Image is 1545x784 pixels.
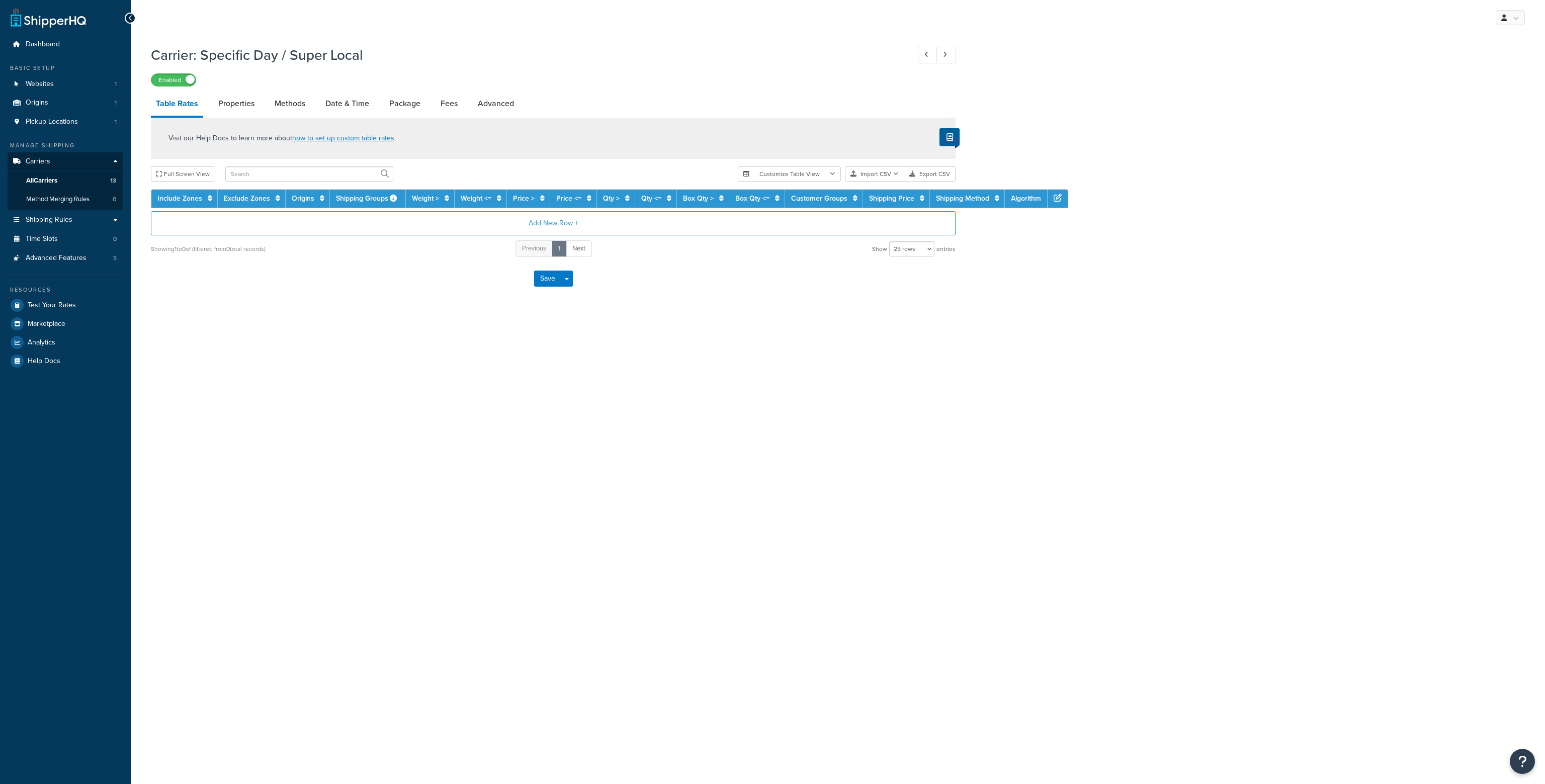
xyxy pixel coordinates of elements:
span: Time Slots [26,235,58,243]
a: Shipping Method [936,193,989,204]
a: Package [384,92,425,116]
input: Search [225,166,393,182]
a: Price > [513,193,535,204]
li: Origins [8,94,123,112]
a: Origins1 [8,94,123,112]
span: 0 [113,195,116,204]
a: AllCarriers13 [8,171,123,190]
a: Include Zones [157,193,202,204]
a: Qty <= [641,193,661,204]
a: Advanced Features5 [8,249,123,268]
span: Previous [522,243,546,253]
button: Full Screen View [151,166,215,182]
a: Next Record [936,47,956,63]
h1: Carrier: Specific Day / Super Local [151,45,899,65]
span: 1 [115,80,117,89]
a: Methods [270,92,310,116]
span: All Carriers [26,177,57,185]
a: Carriers [8,152,123,171]
span: Websites [26,80,54,89]
th: Algorithm [1005,190,1048,208]
a: Websites1 [8,75,123,94]
a: Pickup Locations1 [8,113,123,131]
a: Method Merging Rules0 [8,190,123,209]
a: 1 [552,240,567,257]
span: Help Docs [28,357,60,366]
a: Weight <= [461,193,491,204]
div: Resources [8,286,123,294]
li: Websites [8,75,123,94]
a: Advanced [473,92,519,116]
li: Advanced Features [8,249,123,268]
button: Add New Row + [151,211,956,235]
button: Export CSV [904,166,956,182]
th: Shipping Groups [330,190,406,208]
a: Table Rates [151,92,203,118]
span: Next [572,243,585,253]
a: Box Qty <= [735,193,769,204]
span: Test Your Rates [28,301,76,310]
span: 5 [113,254,117,263]
a: Origins [292,193,314,204]
span: 13 [110,177,116,185]
li: Pickup Locations [8,113,123,131]
p: Visit our Help Docs to learn more about . [168,133,396,144]
a: Shipping Rules [8,211,123,229]
li: Method Merging Rules [8,190,123,209]
div: Basic Setup [8,64,123,72]
span: Pickup Locations [26,118,78,126]
button: Open Resource Center [1510,749,1535,774]
a: Analytics [8,333,123,352]
a: Shipping Price [869,193,914,204]
button: Customize Table View [738,166,841,182]
span: 1 [115,118,117,126]
span: entries [936,242,956,256]
a: Price <= [556,193,581,204]
a: Marketplace [8,315,123,333]
span: Show [872,242,887,256]
span: Shipping Rules [26,216,72,224]
a: Exclude Zones [224,193,270,204]
a: Time Slots0 [8,230,123,248]
a: Test Your Rates [8,296,123,314]
a: Previous Record [918,47,937,63]
a: Box Qty > [683,193,714,204]
a: how to set up custom table rates [292,133,394,143]
a: Weight > [412,193,439,204]
span: Carriers [26,157,50,166]
li: Carriers [8,152,123,210]
a: Properties [213,92,260,116]
span: 0 [113,235,117,243]
label: Enabled [151,74,196,86]
button: Show Help Docs [939,128,960,146]
a: Qty > [603,193,620,204]
div: Showing 1 to 0 of (filtered from 0 total records) [151,242,266,256]
span: Dashboard [26,40,60,49]
span: Method Merging Rules [26,195,90,204]
a: Fees [436,92,463,116]
a: Date & Time [320,92,374,116]
li: Time Slots [8,230,123,248]
button: Save [534,271,561,287]
span: Marketplace [28,320,65,328]
a: Previous [516,240,553,257]
button: Import CSV [845,166,904,182]
a: Dashboard [8,35,123,54]
a: Help Docs [8,352,123,370]
span: Analytics [28,338,55,347]
span: Advanced Features [26,254,87,263]
span: Origins [26,99,48,107]
div: Manage Shipping [8,141,123,150]
a: Customer Groups [791,193,847,204]
span: 1 [115,99,117,107]
a: Next [566,240,592,257]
